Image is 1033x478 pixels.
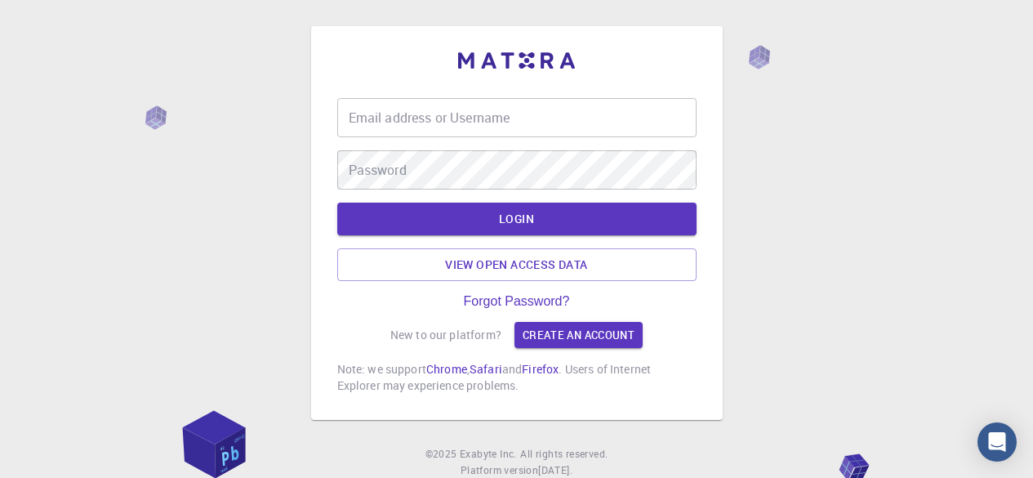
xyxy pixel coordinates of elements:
p: Note: we support , and . Users of Internet Explorer may experience problems. [337,361,697,394]
a: View open access data [337,248,697,281]
a: Chrome [426,361,467,377]
span: Exabyte Inc. [460,447,517,460]
div: Open Intercom Messenger [977,422,1017,462]
a: Create an account [514,322,643,348]
p: New to our platform? [390,327,501,343]
span: © 2025 [425,446,460,462]
a: Forgot Password? [464,294,570,309]
a: Safari [470,361,502,377]
span: [DATE] . [538,463,572,476]
span: All rights reserved. [520,446,608,462]
a: Exabyte Inc. [460,446,517,462]
button: LOGIN [337,203,697,235]
a: Firefox [522,361,559,377]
